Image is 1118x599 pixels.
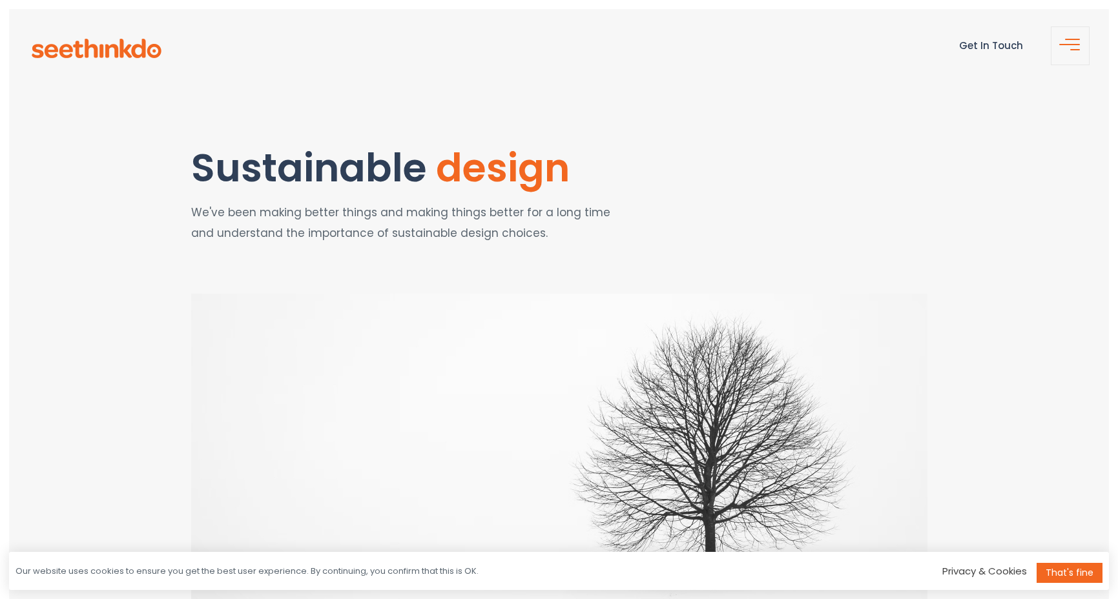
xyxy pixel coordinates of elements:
p: We've been making better things and making things better for a long time and understand the impor... [191,202,613,244]
span: design [436,141,570,195]
span: Sustainable [191,141,427,195]
img: see-think-do-logo.png [32,39,161,58]
a: Get In Touch [959,39,1023,52]
div: Our website uses cookies to ensure you get the best user experience. By continuing, you confirm t... [16,565,479,578]
a: Privacy & Cookies [942,564,1027,578]
a: That's fine [1037,563,1102,583]
h1: Sustainable design [191,147,613,189]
